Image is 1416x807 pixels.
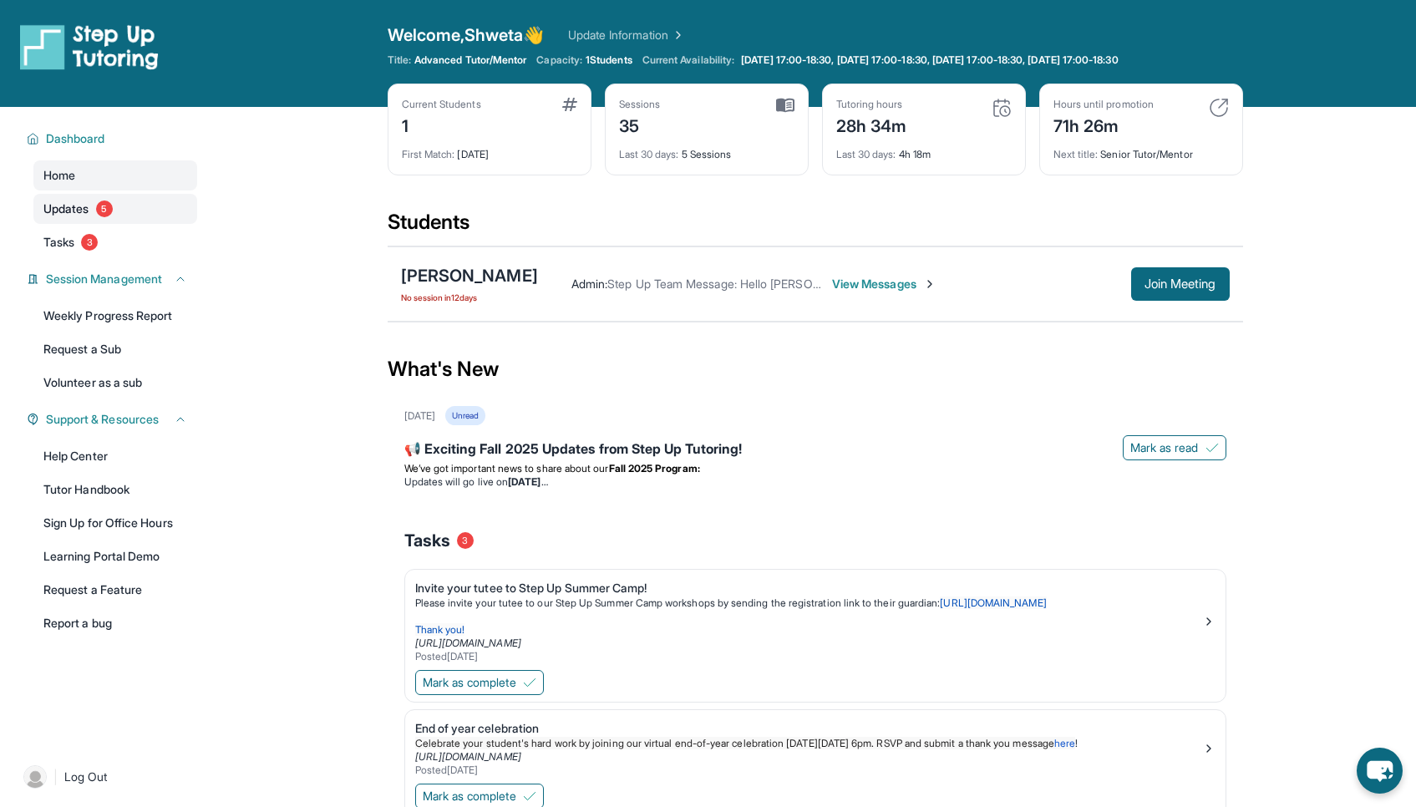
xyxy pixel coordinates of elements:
span: Thank you! [415,623,465,636]
div: 📢 Exciting Fall 2025 Updates from Step Up Tutoring! [404,439,1226,462]
img: Mark as complete [523,789,536,803]
img: card [1209,98,1229,118]
span: Advanced Tutor/Mentor [414,53,526,67]
img: Chevron-Right [923,277,936,291]
button: Support & Resources [39,411,187,428]
span: Dashboard [46,130,105,147]
div: Tutoring hours [836,98,907,111]
button: Join Meeting [1131,267,1230,301]
div: 35 [619,111,661,138]
span: Log Out [64,769,108,785]
div: Posted [DATE] [415,650,1202,663]
li: Updates will go live on [404,475,1226,489]
a: Request a Sub [33,334,197,364]
div: Current Students [402,98,481,111]
span: 5 [96,200,113,217]
div: Unread [445,406,485,425]
a: [DATE] 17:00-18:30, [DATE] 17:00-18:30, [DATE] 17:00-18:30, [DATE] 17:00-18:30 [738,53,1121,67]
div: What's New [388,332,1243,406]
a: End of year celebrationCelebrate your student's hard work by joining our virtual end-of-year cele... [405,710,1226,780]
span: We’ve got important news to share about our [404,462,609,475]
a: Updates5 [33,194,197,224]
a: Volunteer as a sub [33,368,197,398]
span: | [53,767,58,787]
span: 3 [457,532,474,549]
span: Celebrate your student's hard work by joining our virtual end-of-year celebration [DATE][DATE] 6p... [415,737,1054,749]
a: [URL][DOMAIN_NAME] [415,750,521,763]
a: Request a Feature [33,575,197,605]
img: card [776,98,794,113]
p: Please invite your tutee to our Step Up Summer Camp workshops by sending the registration link to... [415,596,1202,610]
span: Mark as complete [423,674,516,691]
button: Mark as complete [415,670,544,695]
span: Title: [388,53,411,67]
span: Updates [43,200,89,217]
span: Welcome, Shweta 👋 [388,23,545,47]
div: Senior Tutor/Mentor [1053,138,1229,161]
span: 1 Students [586,53,632,67]
span: [DATE] 17:00-18:30, [DATE] 17:00-18:30, [DATE] 17:00-18:30, [DATE] 17:00-18:30 [741,53,1118,67]
img: Mark as read [1205,441,1219,454]
a: Weekly Progress Report [33,301,197,331]
a: Report a bug [33,608,197,638]
span: Tasks [43,234,74,251]
span: 3 [81,234,98,251]
button: Session Management [39,271,187,287]
span: Tasks [404,529,450,552]
button: Mark as read [1123,435,1226,460]
strong: [DATE] [508,475,547,488]
div: [DATE] [404,409,435,423]
a: Learning Portal Demo [33,541,197,571]
div: Invite your tutee to Step Up Summer Camp! [415,580,1202,596]
span: Mark as complete [423,788,516,804]
div: 28h 34m [836,111,907,138]
div: [DATE] [402,138,577,161]
img: logo [20,23,159,70]
div: [PERSON_NAME] [401,264,538,287]
span: Current Availability: [642,53,734,67]
span: View Messages [832,276,936,292]
div: 5 Sessions [619,138,794,161]
button: Dashboard [39,130,187,147]
div: 71h 26m [1053,111,1154,138]
span: Next title : [1053,148,1099,160]
img: Chevron Right [668,27,685,43]
a: Help Center [33,441,197,471]
a: [URL][DOMAIN_NAME] [940,596,1046,609]
span: No session in 12 days [401,291,538,304]
div: End of year celebration [415,720,1202,737]
a: here [1054,737,1075,749]
div: Students [388,209,1243,246]
img: card [562,98,577,111]
span: Last 30 days : [619,148,679,160]
a: [URL][DOMAIN_NAME] [415,637,521,649]
span: Admin : [571,277,607,291]
strong: Fall 2025 Program: [609,462,700,475]
span: First Match : [402,148,455,160]
a: Home [33,160,197,190]
span: Capacity: [536,53,582,67]
a: Tutor Handbook [33,475,197,505]
img: Mark as complete [523,676,536,689]
div: 4h 18m [836,138,1012,161]
span: Support & Resources [46,411,159,428]
div: Hours until promotion [1053,98,1154,111]
button: chat-button [1357,748,1403,794]
span: Last 30 days : [836,148,896,160]
span: Join Meeting [1144,279,1216,289]
div: 1 [402,111,481,138]
span: Mark as read [1130,439,1199,456]
a: |Log Out [17,759,197,795]
img: card [992,98,1012,118]
a: Tasks3 [33,227,197,257]
img: user-img [23,765,47,789]
span: Session Management [46,271,162,287]
span: Home [43,167,75,184]
a: Update Information [568,27,685,43]
a: Invite your tutee to Step Up Summer Camp!Please invite your tutee to our Step Up Summer Camp work... [405,570,1226,667]
div: Posted [DATE] [415,764,1202,777]
p: ! [415,737,1202,750]
a: Sign Up for Office Hours [33,508,197,538]
div: Sessions [619,98,661,111]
